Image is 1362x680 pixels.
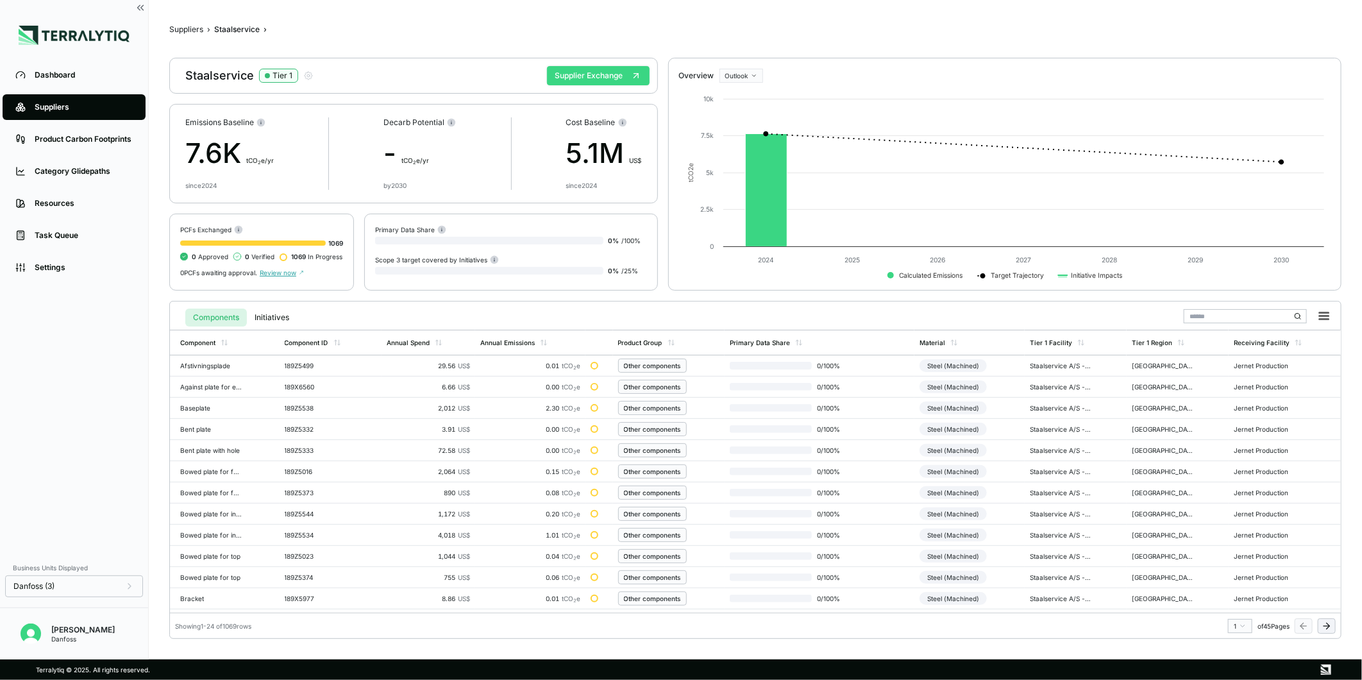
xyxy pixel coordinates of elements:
[730,339,790,346] div: Primary Data Share
[387,552,470,560] div: 1,044
[180,339,215,346] div: Component
[458,383,470,391] span: US$
[703,95,714,103] text: 10k
[387,574,470,581] div: 755
[285,531,346,539] div: 189Z5534
[35,102,133,112] div: Suppliers
[1234,531,1295,539] div: Jernet Production
[180,531,242,539] div: Bowed plate for inlet-outlet
[1030,489,1091,497] div: Staalservice A/S - [GEOGRAPHIC_DATA]
[458,531,470,539] span: US$
[35,134,133,144] div: Product Carbon Footprints
[562,552,580,560] span: tCO e
[207,24,210,35] span: ›
[920,339,945,346] div: Material
[573,534,576,540] sub: 2
[1234,362,1295,370] div: Jernet Production
[285,362,346,370] div: 189Z5499
[285,339,328,346] div: Component ID
[458,574,470,581] span: US$
[387,595,470,602] div: 8.86
[175,622,251,630] div: Showing 1 - 24 of 1069 rows
[1234,446,1295,454] div: Jernet Production
[458,595,470,602] span: US$
[285,574,346,581] div: 189Z5374
[1030,383,1091,391] div: Staalservice A/S - [GEOGRAPHIC_DATA]
[687,167,694,171] tspan: 2
[180,425,242,433] div: Bent plate
[624,595,681,602] div: Other components
[920,592,987,605] div: Steel (Machined)
[1234,339,1290,346] div: Receiving Facility
[920,486,987,499] div: Steel (Machined)
[630,157,642,164] span: US$
[180,225,343,234] div: PCFs Exchanged
[35,198,133,208] div: Resources
[15,618,46,649] button: Open user button
[1132,383,1193,391] div: [GEOGRAPHIC_DATA]
[812,595,853,602] span: 0 / 100 %
[5,560,143,575] div: Business Units Displayed
[258,160,261,166] sub: 2
[458,404,470,412] span: US$
[710,242,714,250] text: 0
[812,574,853,581] span: 0 / 100 %
[387,446,470,454] div: 72.58
[185,309,247,327] button: Components
[1030,446,1091,454] div: Staalservice A/S - [GEOGRAPHIC_DATA]
[185,182,217,189] div: since 2024
[285,552,346,560] div: 189Z5023
[1257,622,1290,630] span: of 45 Pages
[1132,339,1172,346] div: Tier 1 Region
[1030,362,1091,370] div: Staalservice A/S - [GEOGRAPHIC_DATA]
[562,489,580,497] span: tCO e
[1274,256,1289,264] text: 2030
[260,269,304,276] span: Review now
[214,24,260,35] div: Staalservice
[1071,271,1122,280] text: Initiative Impacts
[562,468,580,475] span: tCO e
[291,253,342,260] span: In Progress
[285,383,346,391] div: 189X6560
[387,339,430,346] div: Annual Spend
[51,625,115,635] div: [PERSON_NAME]
[35,166,133,176] div: Category Glidepaths
[1030,425,1091,433] div: Staalservice A/S - [GEOGRAPHIC_DATA]
[624,552,681,560] div: Other components
[573,513,576,519] sub: 2
[458,489,470,497] span: US$
[291,253,306,260] span: 1069
[387,489,470,497] div: 890
[622,237,641,244] span: / 100 %
[21,624,41,644] img: Erato Panayiotou
[35,262,133,273] div: Settings
[375,255,499,264] div: Scope 3 target covered by Initiatives
[383,117,456,128] div: Decarb Potential
[1132,552,1193,560] div: [GEOGRAPHIC_DATA]
[920,359,987,372] div: Steel (Machined)
[920,423,987,436] div: Steel (Machined)
[185,133,274,174] div: 7.6K
[180,269,257,276] span: 0 PCFs awaiting approval.
[920,550,987,563] div: Steel (Machined)
[246,157,274,164] span: t CO e/yr
[566,133,642,174] div: 5.1M
[624,489,681,497] div: Other components
[844,256,859,264] text: 2025
[920,380,987,393] div: Steel (Machined)
[609,267,619,275] span: 0 %
[1030,510,1091,518] div: Staalservice A/S - [GEOGRAPHIC_DATA]
[562,383,580,391] span: tCO e
[624,404,681,412] div: Other components
[185,117,274,128] div: Emissions Baseline
[1132,595,1193,602] div: [GEOGRAPHIC_DATA]
[458,510,470,518] span: US$
[285,404,346,412] div: 189Z5538
[458,552,470,560] span: US$
[1234,510,1295,518] div: Jernet Production
[618,339,662,346] div: Product Group
[285,489,346,497] div: 189Z5373
[624,531,681,539] div: Other components
[562,531,580,539] span: tCO e
[930,256,945,264] text: 2026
